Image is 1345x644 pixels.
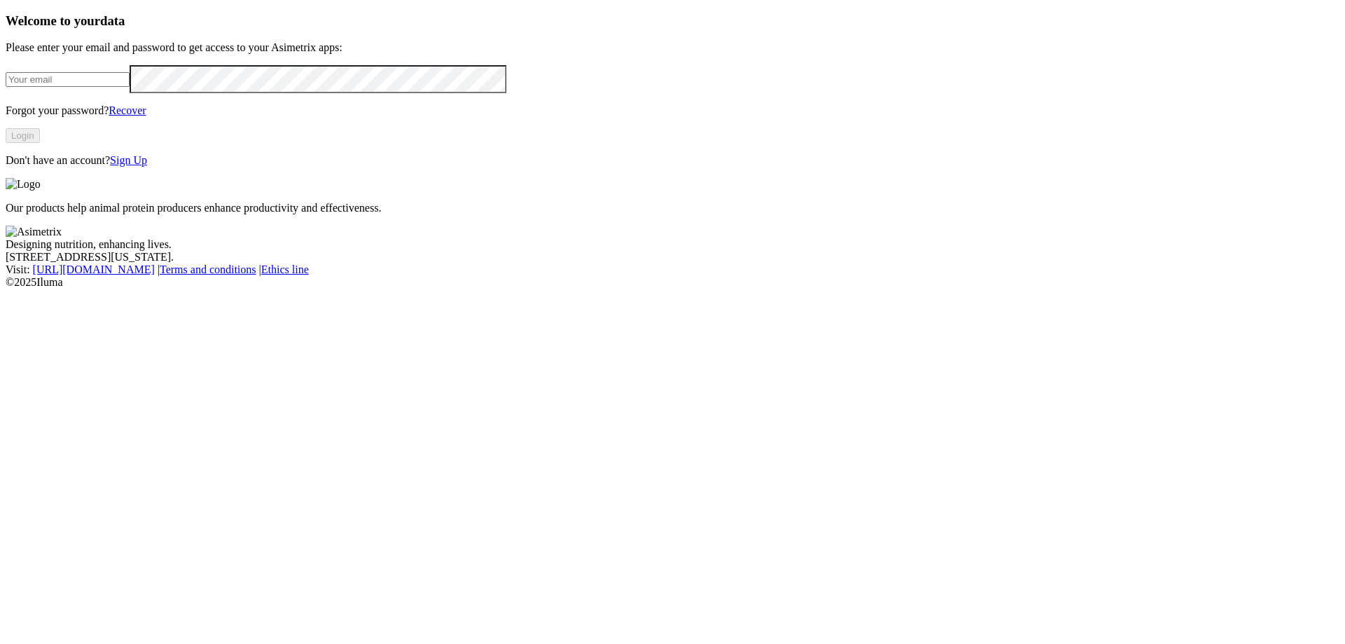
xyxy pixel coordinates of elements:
div: Designing nutrition, enhancing lives. [6,238,1339,251]
a: Sign Up [110,154,147,166]
button: Login [6,128,40,143]
a: [URL][DOMAIN_NAME] [33,263,155,275]
span: data [100,13,125,28]
input: Your email [6,72,130,87]
p: Forgot your password? [6,104,1339,117]
a: Recover [109,104,146,116]
div: [STREET_ADDRESS][US_STATE]. [6,251,1339,263]
img: Asimetrix [6,226,62,238]
p: Our products help animal protein producers enhance productivity and effectiveness. [6,202,1339,214]
div: Visit : | | [6,263,1339,276]
img: Logo [6,178,41,191]
p: Please enter your email and password to get access to your Asimetrix apps: [6,41,1339,54]
p: Don't have an account? [6,154,1339,167]
a: Terms and conditions [160,263,256,275]
div: © 2025 Iluma [6,276,1339,289]
a: Ethics line [261,263,309,275]
h3: Welcome to your [6,13,1339,29]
